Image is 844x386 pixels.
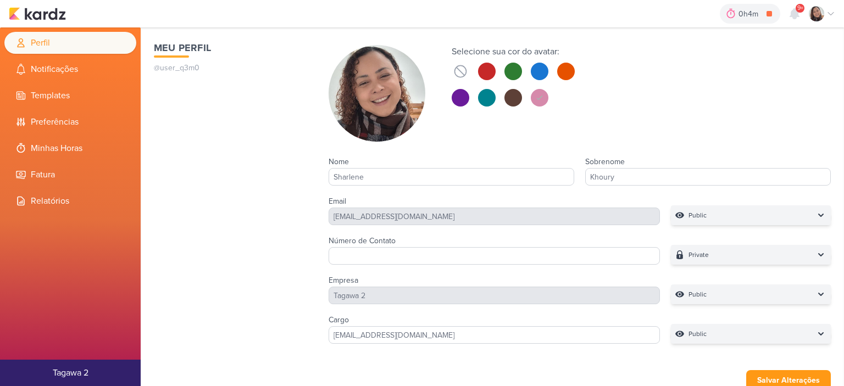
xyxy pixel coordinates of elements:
[4,164,136,186] li: Fatura
[4,58,136,80] li: Notificações
[9,7,66,20] img: kardz.app
[4,111,136,133] li: Preferências
[329,276,358,285] label: Empresa
[738,8,762,20] div: 0h4m
[154,41,307,55] h1: Meu Perfil
[4,190,136,212] li: Relatórios
[4,32,136,54] li: Perfil
[329,45,425,142] img: Sharlene Khoury
[329,197,346,206] label: Email
[671,245,831,265] button: Private
[797,4,803,13] span: 9+
[671,324,831,344] button: Public
[154,62,307,74] p: @user_q3m0
[585,157,625,166] label: Sobrenome
[329,208,660,225] div: [EMAIL_ADDRESS][DOMAIN_NAME]
[809,6,824,21] img: Sharlene Khoury
[688,210,707,221] p: Public
[329,157,349,166] label: Nome
[4,137,136,159] li: Minhas Horas
[671,284,831,304] button: Public
[329,236,396,245] label: Número de Contato
[688,289,707,300] p: Public
[329,315,349,325] label: Cargo
[671,205,831,225] button: Public
[688,249,709,260] p: Private
[688,328,707,339] p: Public
[452,45,575,58] div: Selecione sua cor do avatar:
[4,85,136,107] li: Templates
